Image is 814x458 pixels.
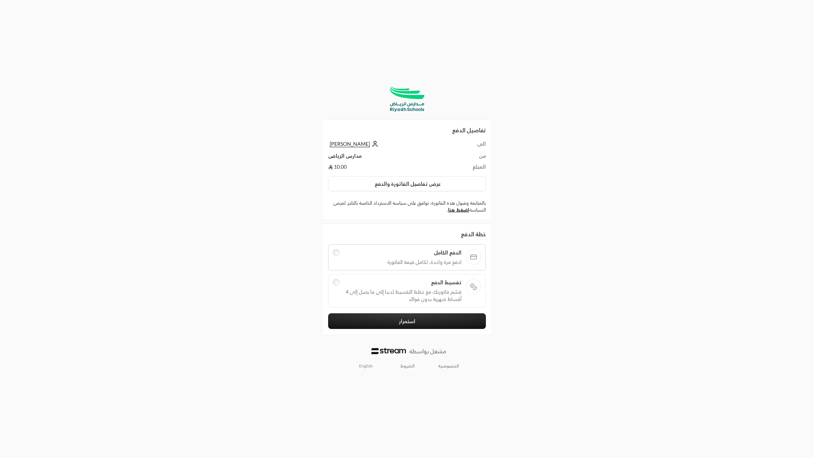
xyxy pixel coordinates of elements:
div: خطة الدفع [328,230,486,238]
a: الخصوصية [438,363,459,369]
a: English [355,360,377,372]
input: تقسيط الدفعقسّم فاتورتك مع خطط التقسيط لدينا إلى ما يصل إلى 4 أقساط شهرية بدون فوائد [333,279,339,286]
span: قسّم فاتورتك مع خطط التقسيط لدينا إلى ما يصل إلى 4 أقساط شهرية بدون فوائد [344,288,462,303]
span: الدفع الكامل [344,249,462,256]
button: عرض تفاصيل الفاتورة والدفع [328,176,486,192]
p: مشغل بواسطة [409,347,446,355]
span: ادفع مرة واحدة، لكامل قيمة الفاتورة [344,258,462,266]
a: الشروط [400,363,415,369]
h2: تفاصيل الدفع [328,126,486,134]
td: 10.00 [328,163,453,170]
span: تقسيط الدفع [344,279,462,286]
td: المبلغ [453,163,486,170]
td: من [453,152,486,163]
button: استمرار [328,313,486,329]
img: Company Logo [387,85,427,114]
a: [PERSON_NAME] [328,141,379,147]
img: Logo [371,348,406,354]
input: الدفع الكاملادفع مرة واحدة، لكامل قيمة الفاتورة [333,249,339,256]
span: [PERSON_NAME] [330,141,370,147]
a: اضغط هنا [448,207,469,213]
td: الى [453,140,486,152]
td: مدارس الرياض [328,152,453,163]
label: بالمتابعة وقبول هذه الفاتورة، توافق على سياسة الاسترداد الخاصة بالتاجر. لعرض السياسة . [328,200,486,214]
